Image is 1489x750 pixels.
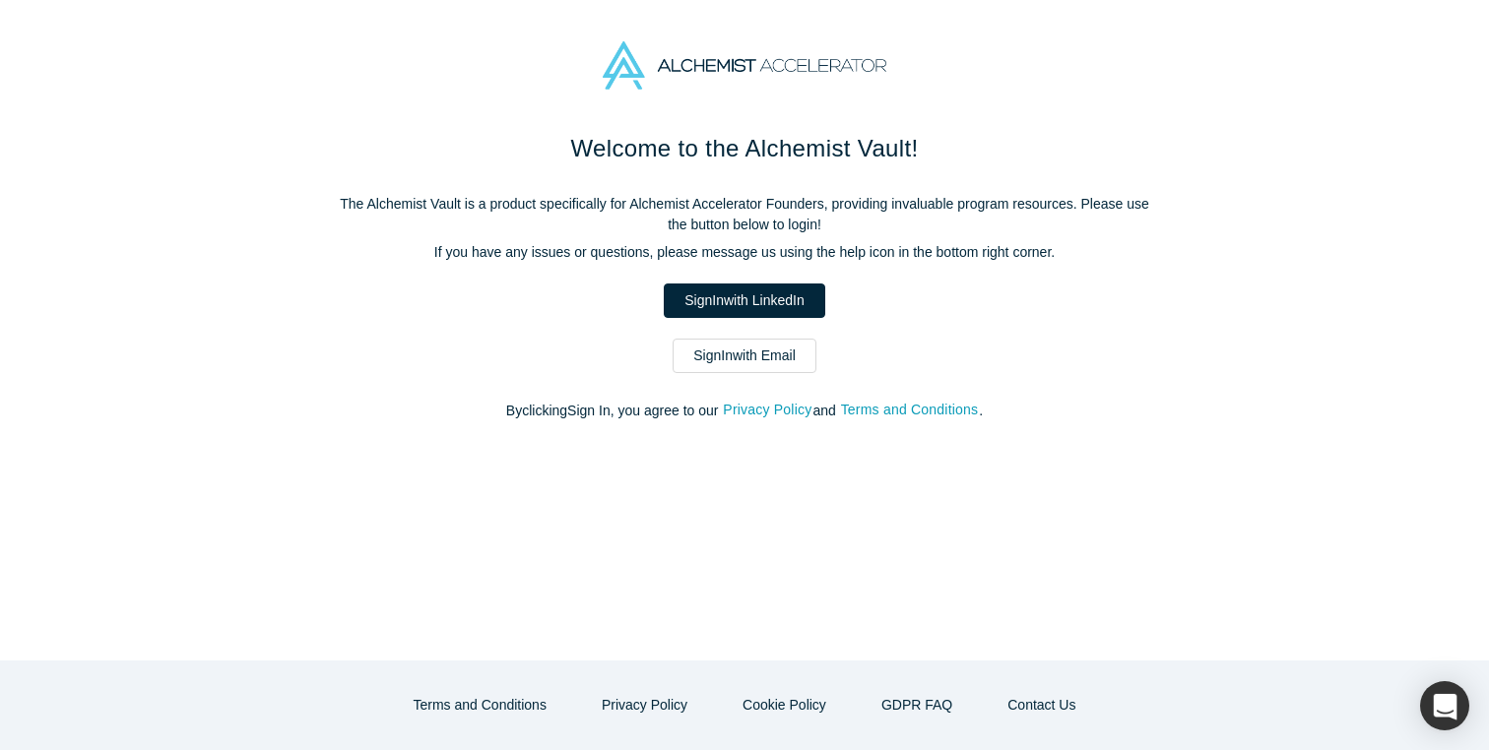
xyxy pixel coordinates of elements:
[331,242,1158,263] p: If you have any issues or questions, please message us using the help icon in the bottom right co...
[840,399,980,421] button: Terms and Conditions
[722,688,847,722] button: Cookie Policy
[393,688,567,722] button: Terms and Conditions
[987,688,1096,722] button: Contact Us
[603,41,886,90] img: Alchemist Accelerator Logo
[331,131,1158,166] h1: Welcome to the Alchemist Vault!
[331,401,1158,421] p: By clicking Sign In , you agree to our and .
[861,688,973,722] a: GDPR FAQ
[673,339,816,373] a: SignInwith Email
[581,688,708,722] button: Privacy Policy
[664,283,824,318] a: SignInwith LinkedIn
[722,399,812,421] button: Privacy Policy
[331,194,1158,235] p: The Alchemist Vault is a product specifically for Alchemist Accelerator Founders, providing inval...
